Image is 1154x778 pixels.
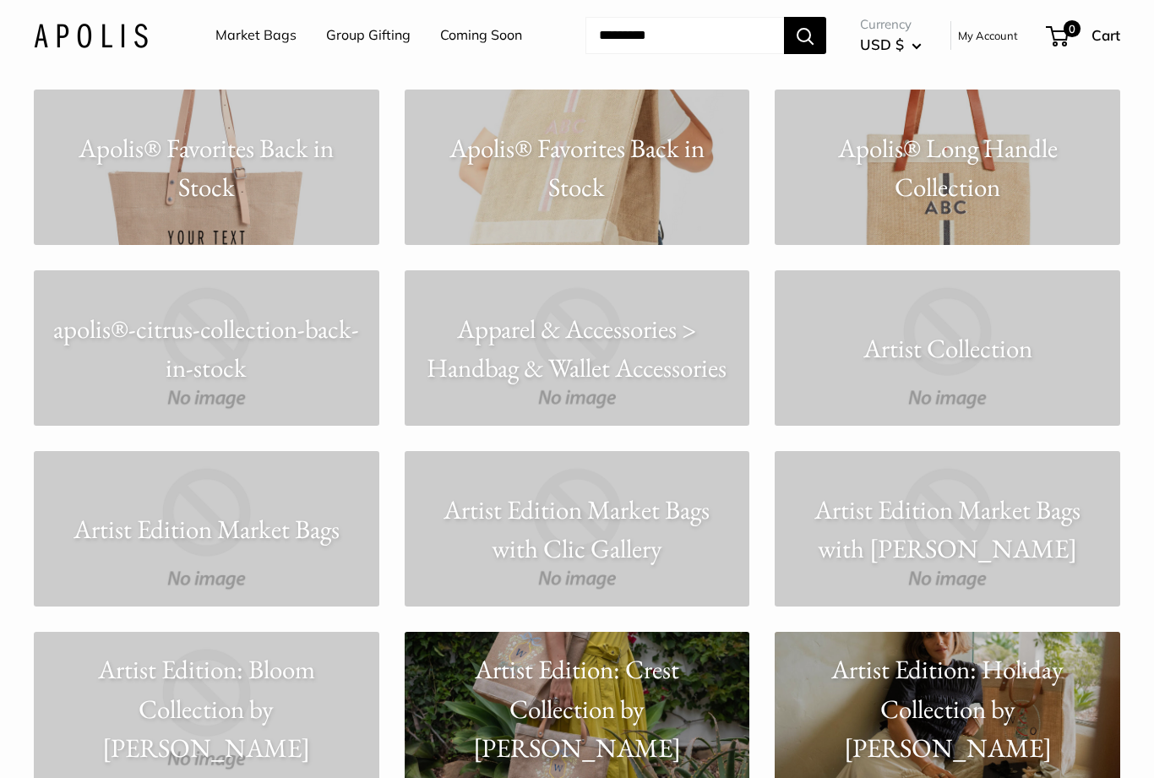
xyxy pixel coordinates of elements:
[34,23,148,47] img: Apolis
[34,128,379,206] p: Apolis® Favorites Back in Stock
[14,714,181,764] iframe: Sign Up via Text for Offers
[775,90,1120,245] a: Apolis® Long Handle Collection
[405,489,750,568] p: Artist Edition Market Bags with Clic Gallery
[784,17,826,54] button: Search
[860,35,904,53] span: USD $
[775,451,1120,607] a: Artist Edition Market Bags with [PERSON_NAME]
[860,31,922,58] button: USD $
[34,90,379,245] a: Apolis® Favorites Back in Stock
[326,23,411,48] a: Group Gifting
[405,90,750,245] a: Apolis® Favorites Back in Stock
[34,509,379,548] p: Artist Edition Market Bags
[1048,22,1120,49] a: 0 Cart
[34,650,379,769] p: Artist Edition: Bloom Collection by [PERSON_NAME]
[34,270,379,426] a: apolis®-citrus-collection-back-in-stock
[405,650,750,769] p: Artist Edition: Crest Collection by [PERSON_NAME]
[775,128,1120,206] p: Apolis® Long Handle Collection
[775,489,1120,568] p: Artist Edition Market Bags with [PERSON_NAME]
[585,17,784,54] input: Search...
[34,451,379,607] a: Artist Edition Market Bags
[405,308,750,387] p: Apparel & Accessories > Handbag & Wallet Accessories
[775,650,1120,769] p: Artist Edition: Holiday Collection by [PERSON_NAME]
[405,451,750,607] a: Artist Edition Market Bags with Clic Gallery
[34,308,379,387] p: apolis®-citrus-collection-back-in-stock
[1091,26,1120,44] span: Cart
[215,23,297,48] a: Market Bags
[860,13,922,36] span: Currency
[775,328,1120,367] p: Artist Collection
[1064,20,1081,37] span: 0
[405,270,750,426] a: Apparel & Accessories > Handbag & Wallet Accessories
[405,128,750,206] p: Apolis® Favorites Back in Stock
[958,25,1018,46] a: My Account
[440,23,522,48] a: Coming Soon
[775,270,1120,426] a: Artist Collection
